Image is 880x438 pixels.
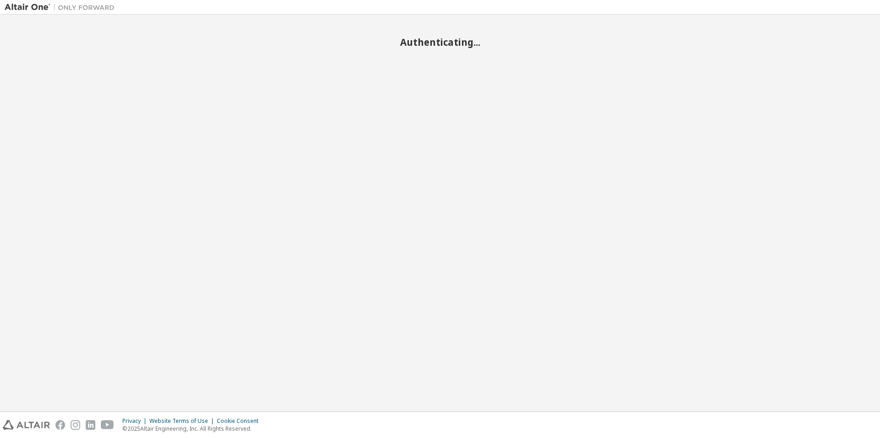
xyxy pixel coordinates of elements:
[122,417,149,425] div: Privacy
[5,3,119,12] img: Altair One
[149,417,217,425] div: Website Terms of Use
[55,420,65,430] img: facebook.svg
[122,425,264,433] p: © 2025 Altair Engineering, Inc. All Rights Reserved.
[101,420,114,430] img: youtube.svg
[5,36,875,48] h2: Authenticating...
[71,420,80,430] img: instagram.svg
[217,417,264,425] div: Cookie Consent
[3,420,50,430] img: altair_logo.svg
[86,420,95,430] img: linkedin.svg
